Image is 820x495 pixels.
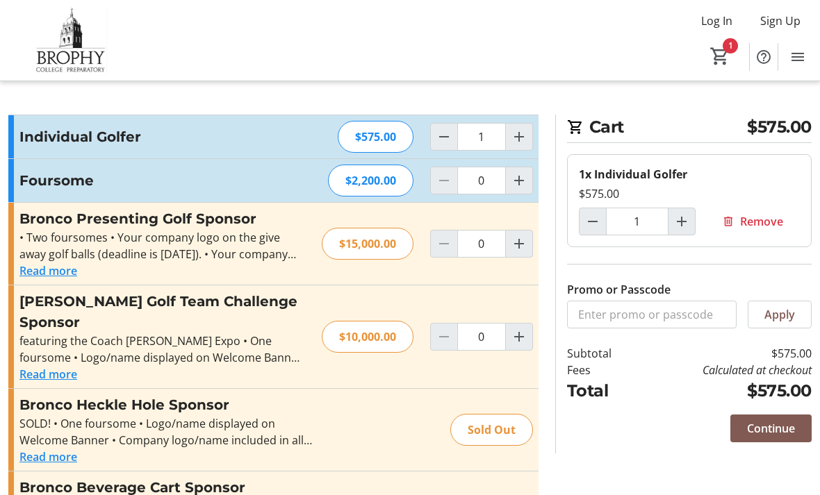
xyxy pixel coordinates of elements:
[638,345,812,362] td: $575.00
[638,362,812,378] td: Calculated at checkout
[579,185,800,202] div: $575.00
[784,43,812,71] button: Menu
[707,44,732,69] button: Cart
[567,378,638,403] td: Total
[760,12,801,29] span: Sign Up
[450,414,533,446] div: Sold Out
[567,281,671,298] label: Promo or Passcode
[338,121,413,153] div: $575.00
[669,208,695,235] button: Increment by one
[8,6,132,75] img: Brophy College Preparatory 's Logo
[19,170,311,191] h3: Foursome
[19,229,305,262] div: • Two foursomes • Your company logo on the give away golf balls (deadline is [DATE]). • Your comp...
[506,230,532,257] button: Increment by one
[431,124,457,150] button: Decrement by one
[749,10,812,32] button: Sign Up
[701,12,732,29] span: Log In
[750,43,778,71] button: Help
[457,123,506,151] input: Individual Golfer Quantity
[747,115,812,140] span: $575.00
[580,208,606,235] button: Decrement by one
[322,321,413,353] div: $10,000.00
[567,301,737,328] input: Enter promo or passcode
[322,228,413,260] div: $15,000.00
[328,165,413,196] div: $2,200.00
[638,378,812,403] td: $575.00
[19,262,77,279] button: Read more
[19,394,323,415] h3: Bronco Heckle Hole Sponsor
[748,301,812,328] button: Apply
[690,10,744,32] button: Log In
[730,414,812,442] button: Continue
[506,167,532,194] button: Increment by one
[457,230,506,258] input: Bronco Presenting Golf Sponsor Quantity
[457,323,506,351] input: Brophy Golf Team Challenge Sponsor Quantity
[506,124,532,150] button: Increment by one
[740,213,783,230] span: Remove
[19,333,305,366] div: featuring the Coach [PERSON_NAME] Expo • One foursome • Logo/name displayed on Welcome Banner • C...
[457,167,506,194] input: Foursome Quantity
[567,345,638,362] td: Subtotal
[19,208,305,229] h3: Bronco Presenting Golf Sponsor
[747,420,795,437] span: Continue
[567,115,812,143] h2: Cart
[506,324,532,350] button: Increment by one
[19,448,77,465] button: Read more
[764,306,795,323] span: Apply
[579,166,800,183] div: 1x Individual Golfer
[606,208,669,235] input: Individual Golfer Quantity
[19,291,305,333] h3: [PERSON_NAME] Golf Team Challenge Sponsor
[19,366,77,383] button: Read more
[705,208,800,235] button: Remove
[567,362,638,378] td: Fees
[19,126,321,147] h3: Individual Golfer
[19,415,323,448] div: SOLD! • One foursome • Logo/name displayed on Welcome Banner • Company logo/name included in all ...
